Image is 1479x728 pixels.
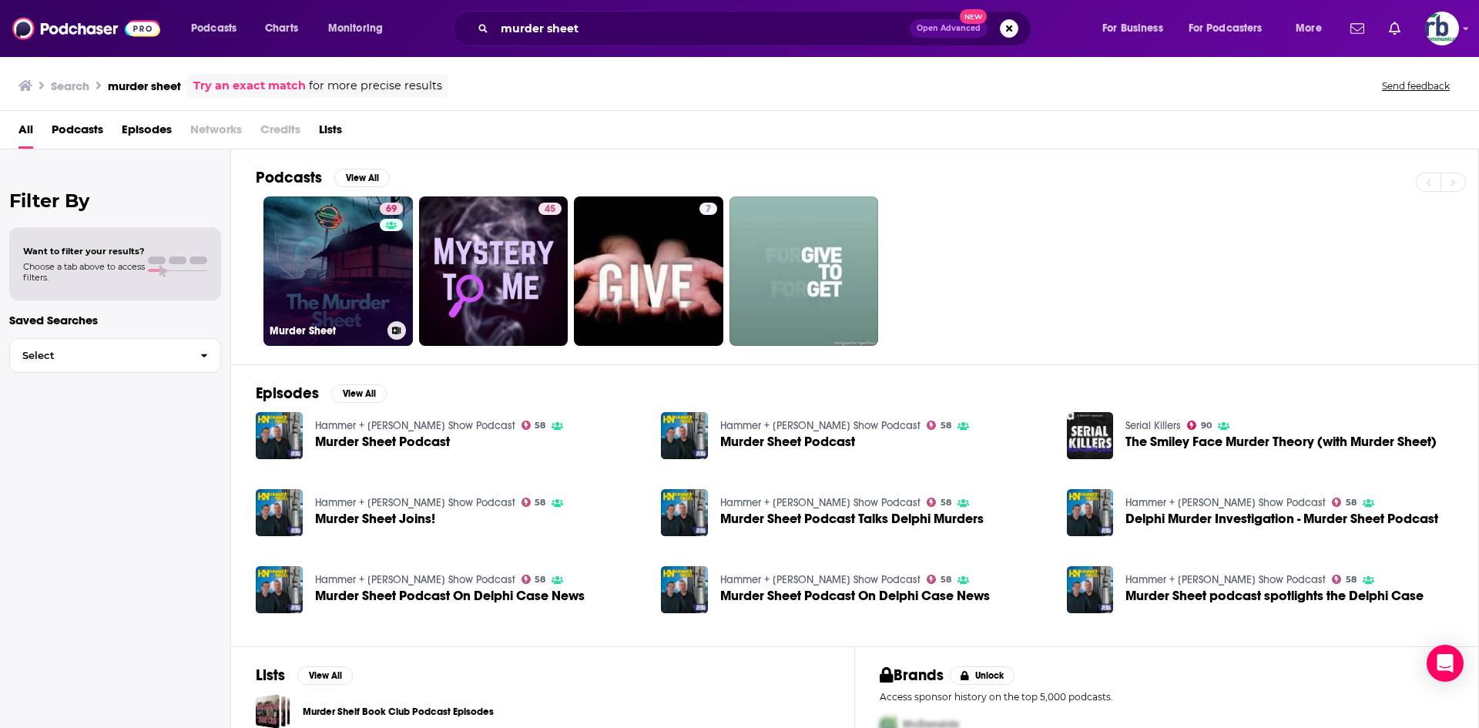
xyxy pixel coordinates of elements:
img: The Smiley Face Murder Theory (with Murder Sheet) [1067,412,1114,459]
button: Send feedback [1377,79,1454,92]
span: Charts [265,18,298,39]
h2: Podcasts [256,168,322,187]
span: Monitoring [328,18,383,39]
a: Murder Sheet Podcast [315,435,450,448]
a: Murder Sheet Podcast On Delphi Case News [315,589,585,602]
span: Lists [319,117,342,149]
span: 58 [535,499,545,506]
button: open menu [317,16,403,41]
button: Show profile menu [1425,12,1459,45]
span: Want to filter your results? [23,246,145,257]
h2: Episodes [256,384,319,403]
a: Murder Sheet Joins! [315,512,435,525]
span: 58 [941,576,951,583]
a: Hammer + Nigel Show Podcast [720,573,921,586]
a: Hammer + Nigel Show Podcast [315,573,515,586]
div: Search podcasts, credits, & more... [467,11,1046,46]
a: 45 [419,196,568,346]
h2: Lists [256,666,285,685]
button: open menu [1179,16,1285,41]
a: Hammer + Nigel Show Podcast [315,419,515,432]
span: Credits [260,117,300,149]
a: Delphi Murder Investigation - Murder Sheet Podcast [1125,512,1438,525]
a: 58 [1332,575,1357,584]
span: More [1296,18,1322,39]
span: Podcasts [52,117,103,149]
button: open menu [180,16,257,41]
button: View All [334,169,390,187]
span: 58 [1346,499,1357,506]
a: Show notifications dropdown [1344,15,1370,42]
img: Murder Sheet Podcast [256,412,303,459]
button: open menu [1285,16,1341,41]
span: 45 [545,202,555,217]
a: Murder Sheet podcast spotlights the Delphi Case [1125,589,1424,602]
span: 58 [535,576,545,583]
a: 7 [574,196,723,346]
a: Serial Killers [1125,419,1181,432]
a: 45 [538,203,562,215]
span: Podcasts [191,18,236,39]
a: 7 [699,203,717,215]
img: Murder Sheet Podcast [661,412,708,459]
a: 58 [522,498,546,507]
button: Unlock [950,666,1015,685]
a: PodcastsView All [256,168,390,187]
span: Logged in as johannarb [1425,12,1459,45]
h2: Filter By [9,190,221,212]
a: 58 [522,421,546,430]
a: Murder Sheet Joins! [256,489,303,536]
a: Murder Sheet Podcast On Delphi Case News [661,566,708,613]
img: Murder Sheet Podcast On Delphi Case News [256,566,303,613]
span: New [960,9,988,24]
a: 58 [1332,498,1357,507]
span: For Podcasters [1189,18,1263,39]
button: open menu [1092,16,1182,41]
span: Networks [190,117,242,149]
span: For Business [1102,18,1163,39]
a: All [18,117,33,149]
span: 7 [706,202,711,217]
img: Murder Sheet Podcast Talks Delphi Murders [661,489,708,536]
input: Search podcasts, credits, & more... [495,16,910,41]
a: Murder Sheet Podcast On Delphi Case News [720,589,990,602]
img: Podchaser - Follow, Share and Rate Podcasts [12,14,160,43]
button: View All [297,666,353,685]
button: Select [9,338,221,373]
span: 69 [386,202,397,217]
span: Episodes [122,117,172,149]
a: 90 [1187,421,1212,430]
a: ListsView All [256,666,353,685]
p: Access sponsor history on the top 5,000 podcasts. [880,691,1454,703]
div: Open Intercom Messenger [1427,645,1464,682]
span: Open Advanced [917,25,981,32]
span: Choose a tab above to access filters. [23,261,145,283]
a: EpisodesView All [256,384,387,403]
a: 58 [927,498,951,507]
h3: Murder Sheet [270,324,381,337]
h3: murder sheet [108,79,181,93]
button: View All [331,384,387,403]
p: Saved Searches [9,313,221,327]
a: Murder Sheet podcast spotlights the Delphi Case [1067,566,1114,613]
span: 90 [1201,422,1212,429]
a: Show notifications dropdown [1383,15,1407,42]
span: 58 [1346,576,1357,583]
span: Select [10,351,188,361]
a: Murder Sheet Podcast [720,435,855,448]
a: Delphi Murder Investigation - Murder Sheet Podcast [1067,489,1114,536]
span: for more precise results [309,77,442,95]
a: 69Murder Sheet [263,196,413,346]
h2: Brands [880,666,944,685]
